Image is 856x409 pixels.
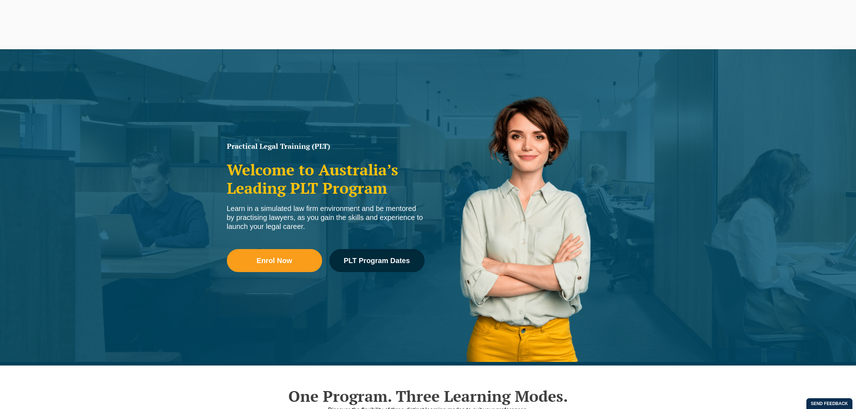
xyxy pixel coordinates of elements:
[227,204,425,231] div: Learn in a simulated law firm environment and be mentored by practising lawyers, as you gain the ...
[223,387,633,405] h2: One Program. Three Learning Modes.
[227,161,425,197] h2: Welcome to Australia’s Leading PLT Program
[227,249,322,272] a: Enrol Now
[344,257,410,264] span: PLT Program Dates
[227,143,425,150] h1: Practical Legal Training (PLT)
[257,257,292,264] span: Enrol Now
[329,249,425,272] a: PLT Program Dates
